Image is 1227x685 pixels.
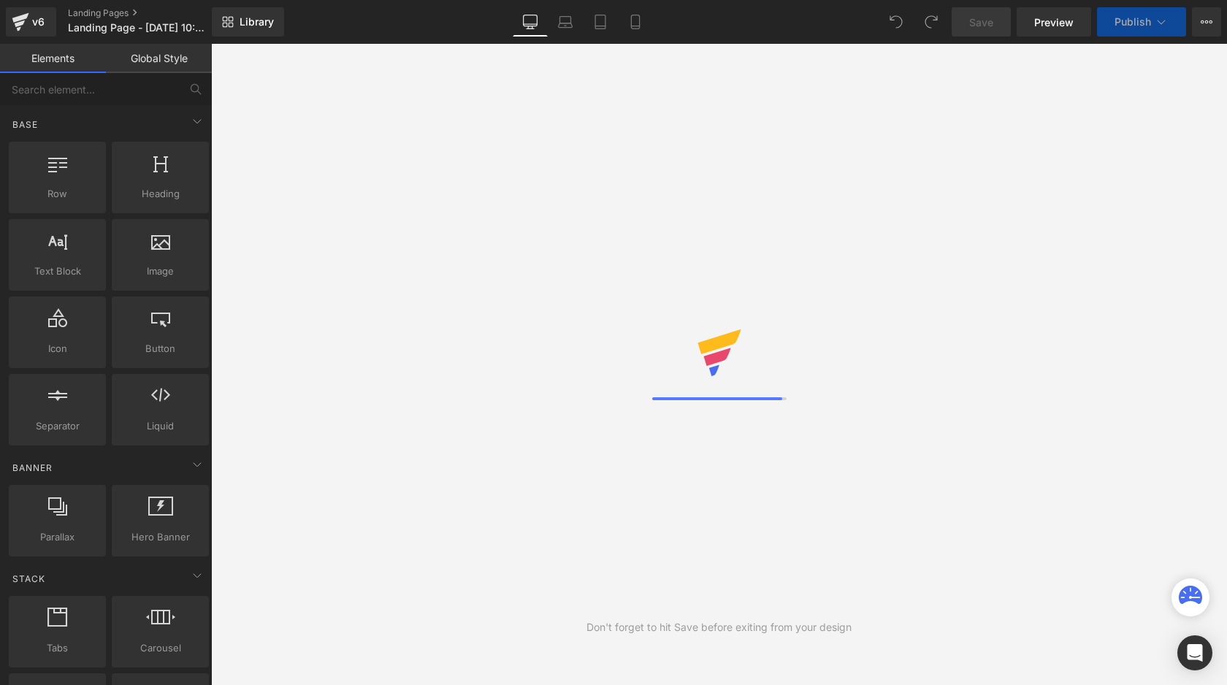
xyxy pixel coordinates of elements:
button: More [1192,7,1221,37]
span: Base [11,118,39,131]
a: Global Style [106,44,212,73]
a: Tablet [583,7,618,37]
span: Publish [1115,16,1151,28]
a: Mobile [618,7,653,37]
span: Icon [13,341,102,356]
span: Library [240,15,274,28]
button: Publish [1097,7,1186,37]
span: Row [13,186,102,202]
span: Separator [13,418,102,434]
a: Preview [1017,7,1091,37]
div: Open Intercom Messenger [1177,635,1212,670]
div: Don't forget to hit Save before exiting from your design [586,619,852,635]
span: Save [969,15,993,30]
a: Laptop [548,7,583,37]
span: Landing Page - [DATE] 10:09:06 [68,22,208,34]
span: Carousel [116,640,204,656]
div: v6 [29,12,47,31]
span: Tabs [13,640,102,656]
a: Landing Pages [68,7,236,19]
button: Undo [882,7,911,37]
span: Liquid [116,418,204,434]
span: Heading [116,186,204,202]
span: Preview [1034,15,1074,30]
span: Button [116,341,204,356]
a: v6 [6,7,56,37]
span: Banner [11,461,54,475]
span: Text Block [13,264,102,279]
span: Image [116,264,204,279]
span: Stack [11,572,47,586]
span: Parallax [13,529,102,545]
span: Hero Banner [116,529,204,545]
a: New Library [212,7,284,37]
button: Redo [917,7,946,37]
a: Desktop [513,7,548,37]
